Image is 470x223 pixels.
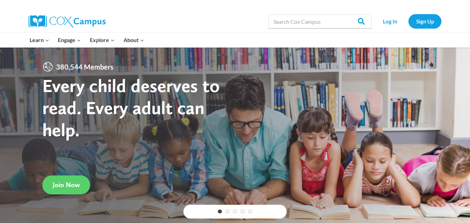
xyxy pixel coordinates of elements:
span: Join Now [53,181,80,189]
a: 1 [218,210,222,214]
span: 380,544 Members [53,61,116,72]
span: Explore [90,36,115,44]
span: Learn [30,36,49,44]
nav: Secondary Navigation [375,14,441,28]
a: 3 [233,210,237,214]
img: Cox Campus [29,15,106,28]
a: Sign Up [408,14,441,28]
a: 4 [241,210,245,214]
a: 5 [248,210,252,214]
input: Search Cox Campus [268,14,372,28]
a: Log In [375,14,405,28]
span: About [124,36,144,44]
a: 2 [225,210,229,214]
nav: Primary Navigation [25,33,148,47]
a: Join Now [42,175,90,194]
span: Engage [58,36,81,44]
strong: Every child deserves to read. Every adult can help. [42,74,220,140]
